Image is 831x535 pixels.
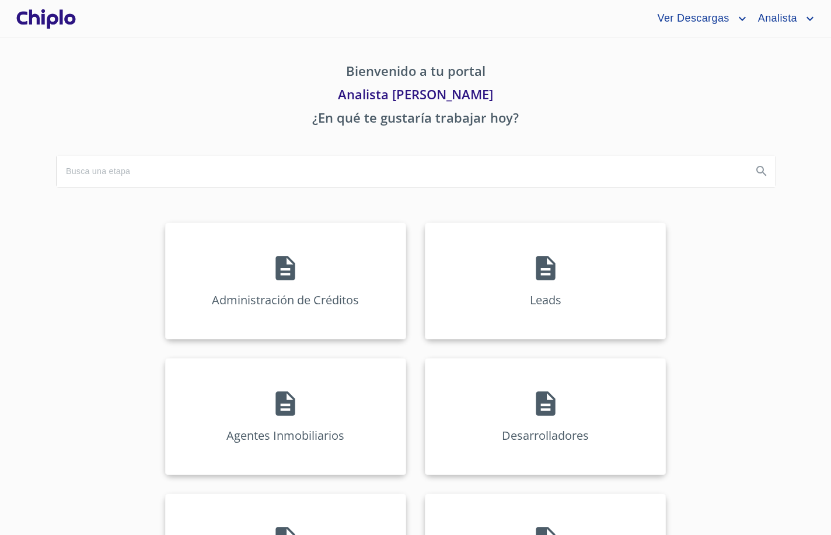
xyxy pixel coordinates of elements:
span: Ver Descargas [648,9,735,28]
p: Analista [PERSON_NAME] [56,85,775,108]
p: Agentes Inmobiliarios [226,428,344,443]
p: Leads [530,292,561,308]
input: search [57,155,743,187]
p: Bienvenido a tu portal [56,61,775,85]
p: ¿En qué te gustaría trabajar hoy? [56,108,775,131]
p: Administración de Créditos [212,292,359,308]
button: account of current user [749,9,817,28]
span: Analista [749,9,803,28]
button: account of current user [648,9,749,28]
button: Search [748,157,776,185]
p: Desarrolladores [502,428,589,443]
